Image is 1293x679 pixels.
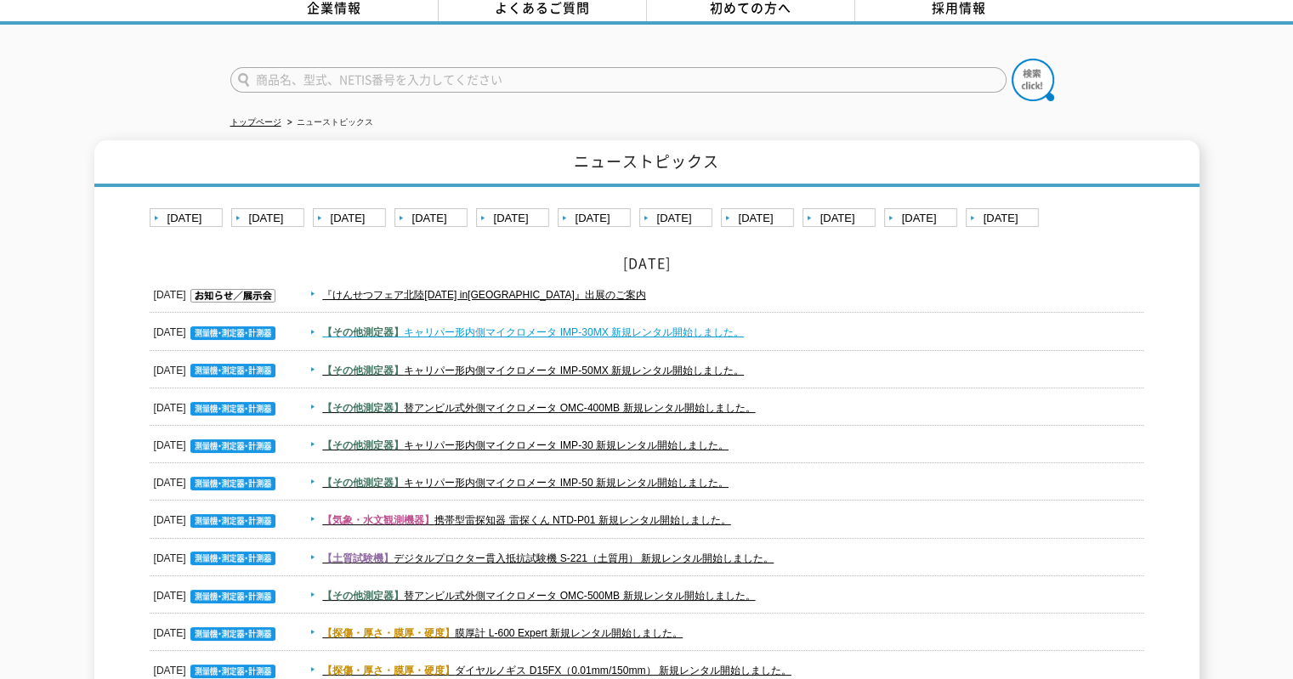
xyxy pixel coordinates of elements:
li: ニューストピックス [284,114,373,132]
img: 測量機・測定器・計測器 [190,402,275,416]
dt: [DATE] [154,427,280,455]
input: 商品名、型式、NETIS番号を入力してください [230,67,1007,93]
a: 【その他測定器】キャリパー形内側マイクロメータ IMP-30MX 新規レンタル開始しました。 [322,326,744,338]
dt: [DATE] [154,540,280,569]
dt: [DATE] [154,276,280,305]
dt: [DATE] [154,314,280,342]
a: [DATE] [231,208,309,229]
img: 測量機・測定器・計測器 [190,665,275,678]
span: 【その他測定器】 [322,326,404,338]
a: 【気象・水文観測機器】携帯型雷探知器 雷探くん NTD-P01 新規レンタル開始しました。 [322,514,730,526]
a: [DATE] [394,208,472,229]
span: 【その他測定器】 [322,439,404,451]
span: 【その他測定器】 [322,402,404,414]
span: 【その他測定器】 [322,590,404,602]
img: 測量機・測定器・計測器 [190,364,275,377]
a: [DATE] [150,208,227,229]
h1: ニューストピックス [94,140,1199,187]
span: 【土質試験機】 [322,552,394,564]
a: 【探傷・厚さ・膜厚・硬度】膜厚計 L-600 Expert 新規レンタル開始しました。 [322,627,683,639]
h2: [DATE] [150,254,1144,272]
span: 【その他測定器】 [322,477,404,489]
a: [DATE] [313,208,390,229]
a: 【探傷・厚さ・膜厚・硬度】ダイヤルノギス D15FX（0.01mm/150mm） 新規レンタル開始しました。 [322,665,791,676]
span: 【探傷・厚さ・膜厚・硬度】 [322,627,455,639]
a: [DATE] [639,208,717,229]
img: お知らせ [190,289,275,303]
dt: [DATE] [154,389,280,418]
img: 測量機・測定器・計測器 [190,590,275,603]
a: 【その他測定器】キャリパー形内側マイクロメータ IMP-50MX 新規レンタル開始しました。 [322,365,744,376]
img: 測量機・測定器・計測器 [190,552,275,565]
img: 測量機・測定器・計測器 [190,477,275,490]
a: [DATE] [558,208,635,229]
dt: [DATE] [154,501,280,530]
a: トップページ [230,117,281,127]
img: 測量機・測定器・計測器 [190,326,275,340]
a: [DATE] [884,208,961,229]
span: 【気象・水文観測機器】 [322,514,434,526]
a: 【土質試験機】デジタルプロクター貫入抵抗試験機 S-221（土質用） 新規レンタル開始しました。 [322,552,774,564]
img: 測量機・測定器・計測器 [190,514,275,528]
span: 【探傷・厚さ・膜厚・硬度】 [322,665,455,676]
a: [DATE] [476,208,553,229]
img: 測量機・測定器・計測器 [190,627,275,641]
a: 【その他測定器】替アンビル式外側マイクロメータ OMC-400MB 新規レンタル開始しました。 [322,402,755,414]
img: 測量機・測定器・計測器 [190,439,275,453]
a: 『けんせつフェア北陸[DATE] in[GEOGRAPHIC_DATA]』出展のご案内 [322,289,646,301]
dt: [DATE] [154,352,280,381]
a: 【その他測定器】替アンビル式外側マイクロメータ OMC-500MB 新規レンタル開始しました。 [322,590,755,602]
a: [DATE] [802,208,880,229]
dt: [DATE] [154,464,280,493]
img: btn_search.png [1012,59,1054,101]
dt: [DATE] [154,577,280,606]
a: 【その他測定器】キャリパー形内側マイクロメータ IMP-30 新規レンタル開始しました。 [322,439,729,451]
a: [DATE] [721,208,798,229]
dt: [DATE] [154,614,280,643]
a: 【その他測定器】キャリパー形内側マイクロメータ IMP-50 新規レンタル開始しました。 [322,477,729,489]
a: [DATE] [966,208,1043,229]
span: 【その他測定器】 [322,365,404,376]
